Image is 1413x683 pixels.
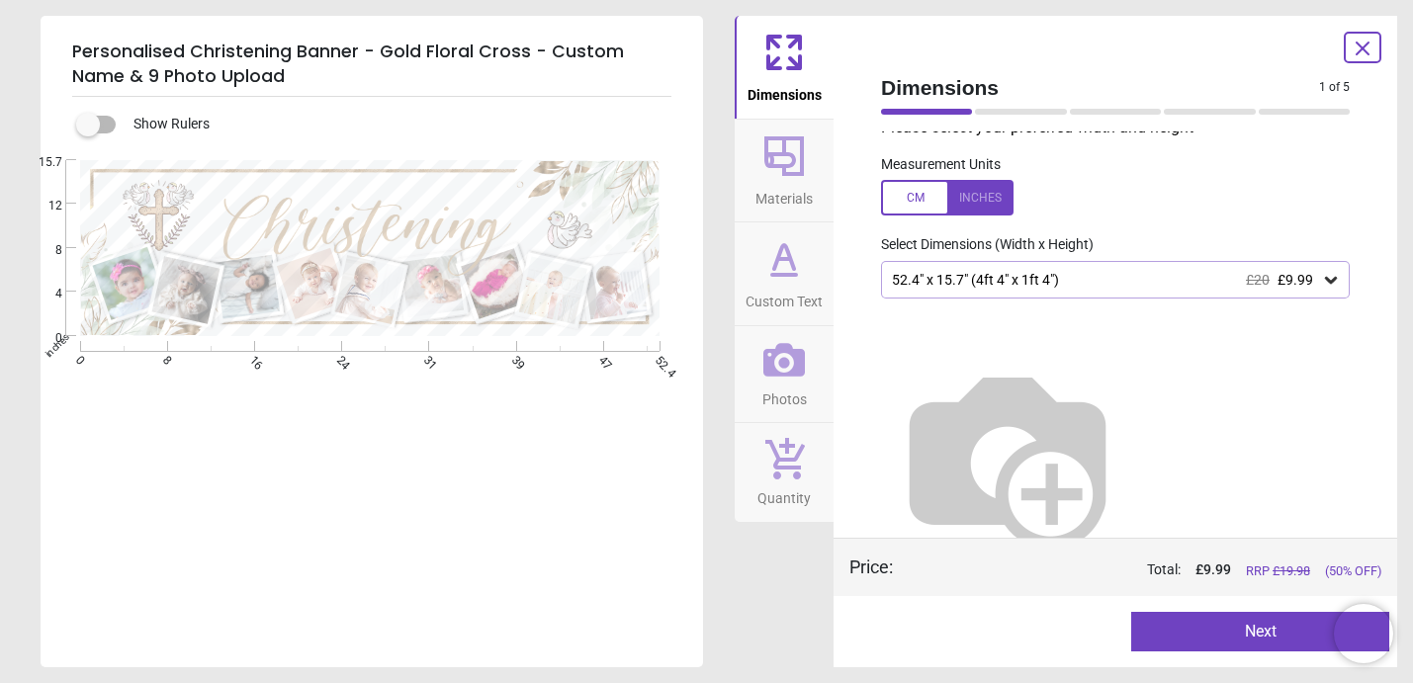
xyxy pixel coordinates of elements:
[1319,79,1350,96] span: 1 of 5
[757,479,811,509] span: Quantity
[88,113,703,136] div: Show Rulers
[72,32,671,97] h5: Personalised Christening Banner - Gold Floral Cross - Custom Name & 9 Photo Upload
[735,222,834,325] button: Custom Text
[923,560,1381,580] div: Total:
[735,423,834,522] button: Quantity
[1334,604,1393,663] iframe: Brevo live chat
[25,286,62,302] span: 4
[1246,562,1310,580] span: RRP
[1273,563,1310,578] span: £ 19.98
[881,155,1001,175] label: Measurement Units
[1203,561,1231,577] span: 9.99
[25,154,62,171] span: 15.7
[735,326,834,423] button: Photos
[735,16,834,119] button: Dimensions
[849,555,893,579] div: Price :
[762,381,807,410] span: Photos
[25,242,62,259] span: 8
[1131,612,1389,651] button: Next
[1325,562,1381,580] span: (50% OFF)
[881,330,1134,583] img: Helper for size comparison
[865,235,1094,255] label: Select Dimensions (Width x Height)
[735,120,834,222] button: Materials
[748,76,822,106] span: Dimensions
[1195,560,1231,580] span: £
[881,73,1319,102] span: Dimensions
[1246,272,1270,288] span: £20
[890,272,1321,289] div: 52.4" x 15.7" (4ft 4" x 1ft 4")
[25,330,62,347] span: 0
[1278,272,1313,288] span: £9.99
[755,180,813,210] span: Materials
[746,283,823,312] span: Custom Text
[25,198,62,214] span: 12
